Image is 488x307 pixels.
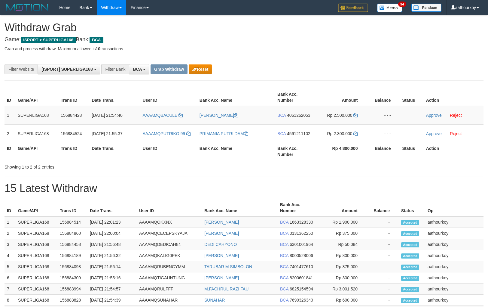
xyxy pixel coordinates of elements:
td: SUPERLIGA168 [15,124,58,143]
span: Copy 7690326340 to clipboard [290,298,313,302]
th: Status [400,89,424,106]
a: [PERSON_NAME] [200,113,238,118]
span: ISPORT > SUPERLIGA168 [21,37,76,43]
th: Trans ID [58,143,89,160]
th: Bank Acc. Name [197,143,275,160]
td: - - - [367,106,400,125]
th: Date Trans. [89,143,140,160]
th: Game/API [16,199,57,216]
span: Rp 2.500.000 [327,113,352,118]
td: Rp 300,000 [318,272,367,284]
th: Bank Acc. Number [278,199,318,216]
th: Amount [317,89,367,106]
img: Feedback.jpg [338,4,368,12]
span: BCA [280,264,288,269]
a: Reject [450,113,462,118]
td: [DATE] 21:56:48 [87,239,137,250]
img: Button%20Memo.svg [377,4,402,12]
th: Bank Acc. Name [202,199,278,216]
img: MOTION_logo.png [5,3,50,12]
td: AAAAMQDEDICAH84 [137,239,202,250]
td: Rp 600,000 [318,295,367,306]
td: [DATE] 22:01:23 [87,216,137,228]
div: Filter Bank [101,64,129,74]
th: User ID [137,199,202,216]
td: Rp 800,000 [318,250,367,261]
a: TARUBAR M SIMBOLON [204,264,252,269]
span: BCA [90,37,103,43]
span: Accepted [401,220,419,225]
span: BCA [280,242,288,247]
td: - [367,250,399,261]
th: Balance [367,143,400,160]
h4: Game: Bank: [5,37,483,43]
span: BCA [280,231,288,236]
span: Copy 7401477610 to clipboard [290,264,313,269]
td: AAAAMQTIGAUNTUNG [137,272,202,284]
td: Rp 50,084 [318,239,367,250]
td: [DATE] 21:54:57 [87,284,137,295]
div: Filter Website [5,64,38,74]
a: [PERSON_NAME] [204,231,239,236]
td: 156884098 [57,261,87,272]
th: Action [424,89,483,106]
td: 2 [5,124,15,143]
td: - - - [367,124,400,143]
th: User ID [140,143,197,160]
td: aafhourkoy [425,239,483,250]
td: Rp 1,900,000 [318,216,367,228]
td: SUPERLIGA168 [16,216,57,228]
th: Status [400,143,424,160]
th: Date Trans. [89,89,140,106]
span: Accepted [401,276,419,281]
td: aafhourkoy [425,261,483,272]
td: [DATE] 21:56:14 [87,261,137,272]
a: Copy 2300000 to clipboard [353,131,358,136]
td: [DATE] 21:56:32 [87,250,137,261]
span: BCA [133,67,142,72]
span: 156884428 [61,113,82,118]
a: Approve [426,131,442,136]
span: Accepted [401,253,419,259]
td: aafhourkoy [425,228,483,239]
a: AAAAMQBACULE [143,113,183,118]
span: [ISPORT] SUPERLIGA168 [41,67,93,72]
td: 8 [5,295,16,306]
td: [DATE] 21:54:39 [87,295,137,306]
th: Game/API [15,89,58,106]
span: BCA [280,287,288,291]
th: Game/API [15,143,58,160]
button: BCA [129,64,149,74]
td: SUPERLIGA168 [16,272,57,284]
td: AAAAMQRUBENGYMM [137,261,202,272]
a: AAAAMQPUTRIKOI99 [143,131,191,136]
td: 3 [5,239,16,250]
span: BCA [277,113,286,118]
td: - [367,216,399,228]
td: 4 [5,250,16,261]
span: AAAAMQPUTRIKOI99 [143,131,185,136]
span: Copy 8200601841 to clipboard [290,275,313,280]
td: - [367,261,399,272]
span: Accepted [401,242,419,247]
td: AAAAMQCECEPSKYAJA [137,228,202,239]
span: Copy 0131362250 to clipboard [290,231,313,236]
span: Copy 1663328330 to clipboard [290,220,313,225]
td: - [367,295,399,306]
td: Rp 3,001,520 [318,284,367,295]
span: BCA [280,253,288,258]
th: Trans ID [58,89,89,106]
strong: 10 [96,46,100,51]
td: SUPERLIGA168 [16,284,57,295]
td: - [367,239,399,250]
p: Grab and process withdraw. Maximum allowed is transactions. [5,46,483,52]
a: SUNAHAR [204,298,225,302]
td: - [367,272,399,284]
td: 7 [5,284,16,295]
a: DEDI CAHYONO [204,242,237,247]
td: [DATE] 22:00:04 [87,228,137,239]
td: aafhourkoy [425,272,483,284]
td: aafhourkoy [425,216,483,228]
th: Balance [367,89,400,106]
a: [PERSON_NAME] [204,275,239,280]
